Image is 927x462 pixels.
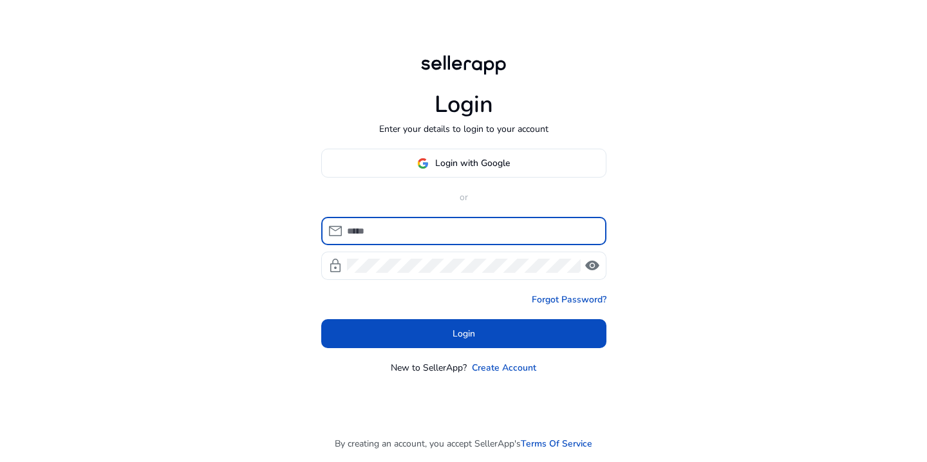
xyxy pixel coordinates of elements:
span: lock [328,258,343,273]
p: Enter your details to login to your account [379,122,548,136]
span: visibility [585,258,600,273]
a: Forgot Password? [532,293,606,306]
span: mail [328,223,343,239]
a: Terms Of Service [521,437,592,450]
span: Login with Google [435,156,510,170]
a: Create Account [472,361,536,374]
p: New to SellerApp? [391,361,467,374]
p: or [321,190,606,204]
button: Login [321,319,606,348]
h1: Login [435,91,493,118]
span: Login [453,327,475,340]
img: google-logo.svg [417,158,429,169]
button: Login with Google [321,149,606,178]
